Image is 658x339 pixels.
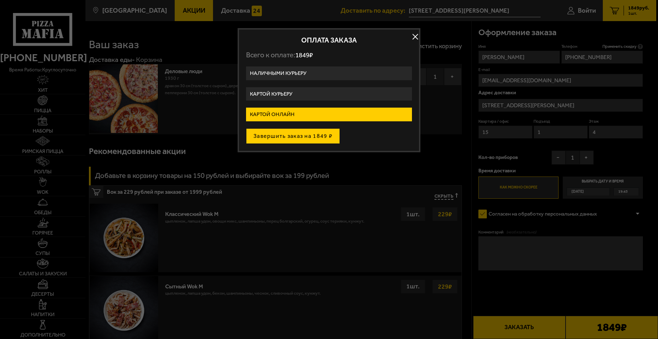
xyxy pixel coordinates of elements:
span: 1849 ₽ [295,51,313,59]
label: Картой курьеру [246,87,412,101]
label: Наличными курьеру [246,66,412,80]
label: Картой онлайн [246,108,412,121]
p: Всего к оплате: [246,51,412,59]
button: Завершить заказ на 1849 ₽ [246,128,340,144]
h2: Оплата заказа [246,37,412,44]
